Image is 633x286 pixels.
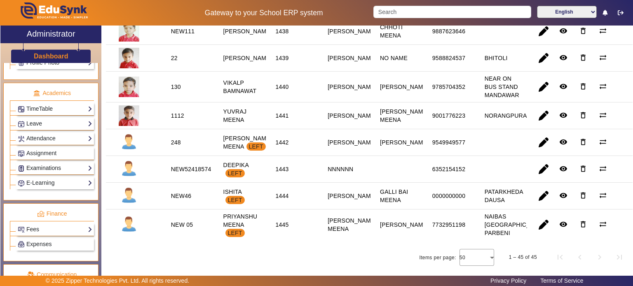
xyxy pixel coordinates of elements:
img: 73f797f7-4075-496b-8b52-9c9bfc568f06 [119,21,139,42]
div: 9549949577 [432,138,465,146]
div: 7732951198 [432,221,465,229]
img: profile.png [119,214,139,235]
div: [PERSON_NAME] [328,54,376,62]
div: 22 [171,54,178,62]
p: © 2025 Zipper Technologies Pvt. Ltd. All rights reserved. [46,277,190,285]
mat-icon: remove_red_eye [559,220,567,228]
div: [PERSON_NAME] [380,221,429,229]
h5: Gateway to your School ERP system [163,9,365,17]
span: Expenses [26,241,52,247]
div: 0000000000 [432,192,465,200]
mat-icon: delete_outline [579,165,587,173]
div: 1112 [171,112,184,120]
div: [PERSON_NAME] [328,27,376,35]
mat-icon: delete_outline [579,53,587,62]
a: Terms of Service [536,275,587,286]
staff-with-status: PRIYANSHU MEENA [223,213,258,236]
mat-icon: remove_red_eye [559,191,567,200]
div: [PERSON_NAME] MEENA [380,107,429,124]
div: NEW46 [171,192,191,200]
staff-with-status: ISHITA [223,188,245,203]
div: Items per page: [419,253,456,262]
p: Finance [10,209,94,218]
div: 130 [171,83,181,91]
mat-icon: sync_alt [599,191,607,200]
span: LEFT [227,229,242,237]
div: CHHOTI MEENA [380,23,413,40]
div: [PERSON_NAME] MEENA [328,216,376,233]
button: Last page [610,247,629,267]
a: Expenses [18,239,92,249]
div: [PERSON_NAME] [380,83,429,91]
mat-icon: remove_red_eye [559,165,567,173]
div: 1444 [275,192,288,200]
mat-icon: delete_outline [579,191,587,200]
img: Assignments.png [18,151,24,157]
mat-icon: sync_alt [599,220,607,228]
mat-icon: delete_outline [579,220,587,228]
div: 9785704352 [432,83,465,91]
div: 9588824537 [432,54,465,62]
div: GALLI BAI MEENA [380,188,413,204]
div: 1440 [275,83,288,91]
img: ccc40607-39de-4f1b-859d-4667d4f41a5d [119,77,139,97]
div: 9001776223 [432,112,465,120]
mat-icon: sync_alt [599,165,607,173]
button: Previous page [570,247,590,267]
div: [PERSON_NAME] [328,138,376,146]
mat-icon: delete_outline [579,27,587,35]
mat-icon: sync_alt [599,138,607,146]
div: NEW 05 [171,221,193,229]
button: Next page [590,247,610,267]
div: NO NAME [380,54,408,62]
staff-with-status: DEEPIKA [223,162,249,177]
mat-icon: remove_red_eye [559,82,567,91]
mat-icon: remove_red_eye [559,53,567,62]
mat-icon: sync_alt [599,53,607,62]
mat-icon: sync_alt [599,82,607,91]
img: 52cec106-0dbc-4036-a9ca-c570659f0b1c [119,48,139,68]
div: PATARKHEDA DAUSA [485,188,523,204]
staff-with-status: [PERSON_NAME] [223,28,272,35]
span: LEFT [227,169,242,177]
staff-with-status: VIKALP BAMNAWAT [223,79,257,94]
img: Payroll.png [18,241,24,247]
div: 1441 [275,112,288,120]
h3: Dashboard [34,52,68,60]
mat-icon: remove_red_eye [559,111,567,119]
img: academic.png [33,90,40,97]
div: BHITOLI [485,54,508,62]
div: 248 [171,138,181,146]
div: 1438 [275,27,288,35]
div: [PERSON_NAME] [328,112,376,120]
span: Assignment [26,150,56,156]
div: NEW111 [171,27,195,35]
div: 9887623646 [432,27,465,35]
div: 1442 [275,138,288,146]
div: NAIBAS [GEOGRAPHIC_DATA] PARBENI [485,212,546,237]
div: 1445 [275,221,288,229]
img: profile.png [119,159,139,179]
mat-icon: remove_red_eye [559,27,567,35]
a: Privacy Policy [486,275,530,286]
div: NORANGPURA [485,112,527,120]
div: 1 – 45 of 45 [509,253,537,261]
mat-icon: delete_outline [579,138,587,146]
a: Assignment [18,149,92,158]
mat-icon: delete_outline [579,82,587,91]
p: Communication [10,270,94,279]
img: d5e48aaa-38f0-420b-a36f-8ff09e734452 [119,105,139,126]
div: 6352154152 [432,165,465,173]
button: First page [550,247,570,267]
p: Academics [10,89,94,98]
img: profile.png [119,186,139,206]
img: finance.png [37,210,45,218]
img: profile.png [119,132,139,153]
div: 1443 [275,165,288,173]
staff-with-status: YUVRAJ MEENA [223,108,247,123]
mat-icon: remove_red_eye [559,138,567,146]
div: NEAR ON BUS STAND MANDAWAR [485,74,519,99]
mat-icon: sync_alt [599,111,607,119]
span: LEFT [249,142,263,151]
a: Administrator [0,26,101,43]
